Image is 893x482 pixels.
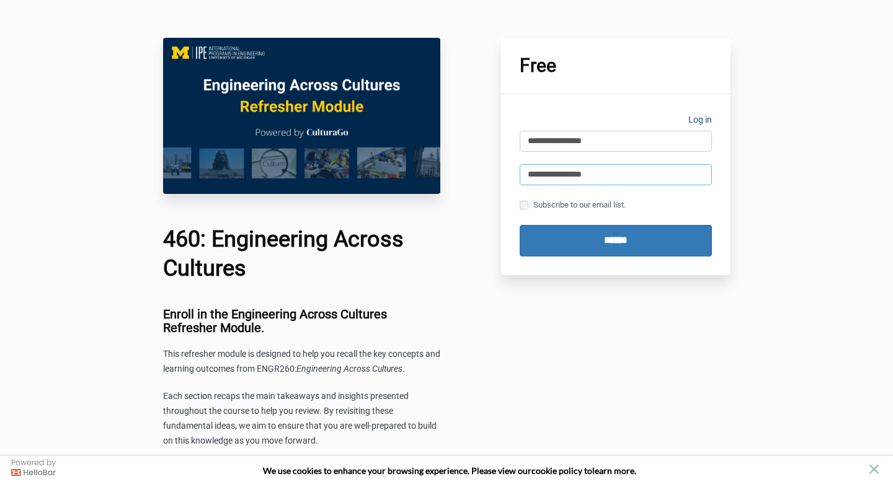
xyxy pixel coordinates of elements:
h3: Enroll in the Engineering Across Cultures Refresher Module. [163,307,441,335]
span: the course to help you review. By revisiting these fundamental ideas, we aim to ensure that you a... [163,406,437,445]
label: Subscribe to our email list. [520,198,626,212]
a: Log in [688,113,712,131]
img: c0f10fc-c575-6ff0-c716-7a6e5a06d1b5_EAC_460_Main_Image.png [163,38,441,194]
button: close [866,462,882,477]
span: Engineering Across Cultures [296,364,402,374]
span: learn more. [592,465,636,476]
h1: 460: Engineering Across Cultures [163,225,441,283]
h1: Free [520,56,712,75]
span: This refresher module is designed to help you recall the key concepts and learning outcomes from ... [163,349,440,374]
span: . [402,364,405,374]
a: cookie policy [531,465,582,476]
strong: to [584,465,592,476]
span: Each section recaps the main takeaways and insights presented throughout [163,391,409,416]
input: Subscribe to our email list. [520,201,528,209]
span: We use cookies to enhance your browsing experience. Please view our [263,465,531,476]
